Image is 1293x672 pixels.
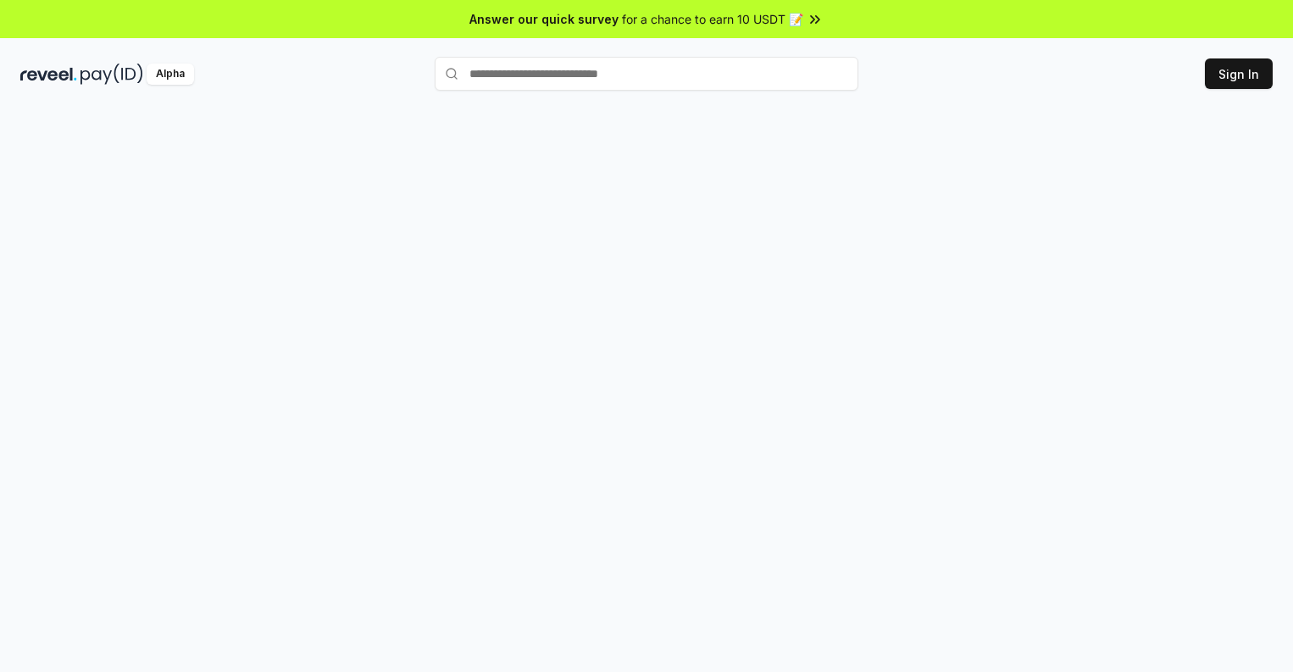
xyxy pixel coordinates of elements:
[80,64,143,85] img: pay_id
[147,64,194,85] div: Alpha
[1205,58,1273,89] button: Sign In
[622,10,803,28] span: for a chance to earn 10 USDT 📝
[469,10,619,28] span: Answer our quick survey
[20,64,77,85] img: reveel_dark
